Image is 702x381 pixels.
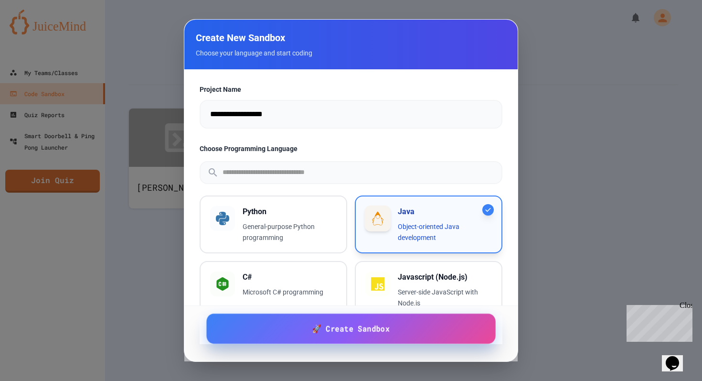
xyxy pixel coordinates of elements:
[623,301,692,342] iframe: chat widget
[4,4,66,61] div: Chat with us now!Close
[243,221,337,243] p: General-purpose Python programming
[398,221,492,243] p: Object-oriented Java development
[243,287,337,298] p: Microsoft C# programming
[196,31,506,44] h2: Create New Sandbox
[243,206,337,218] h3: Python
[398,272,492,283] h3: Javascript (Node.js)
[398,206,492,218] h3: Java
[243,272,337,283] h3: C#
[662,343,692,371] iframe: chat widget
[200,85,502,94] label: Project Name
[200,144,502,153] label: Choose Programming Language
[398,287,492,309] p: Server-side JavaScript with Node.js
[312,323,390,335] span: 🚀 Create Sandbox
[196,48,506,58] p: Choose your language and start coding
